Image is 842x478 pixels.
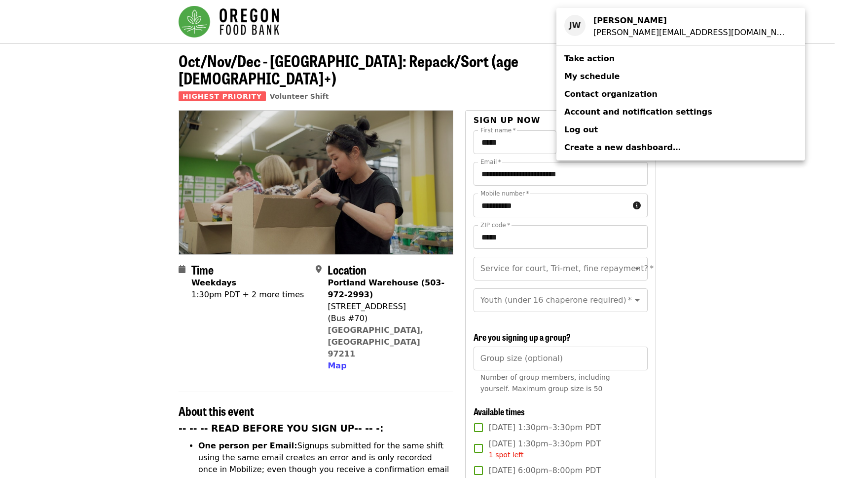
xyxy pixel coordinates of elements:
[556,103,805,121] a: Account and notification settings
[564,54,615,63] span: Take action
[564,72,620,81] span: My schedule
[593,16,667,25] strong: [PERSON_NAME]
[564,15,586,36] div: JW
[556,50,805,68] a: Take action
[564,107,712,117] span: Account and notification settings
[556,121,805,139] a: Log out
[556,139,805,157] a: Create a new dashboard…
[593,27,789,39] div: jamie.wallace92@gmail.com
[556,85,805,103] a: Contact organization
[564,143,681,152] span: Create a new dashboard…
[556,68,805,85] a: My schedule
[564,89,658,99] span: Contact organization
[556,12,805,41] a: JW[PERSON_NAME][PERSON_NAME][EMAIL_ADDRESS][DOMAIN_NAME]
[593,15,789,27] div: Jamie Wallace
[564,125,598,134] span: Log out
